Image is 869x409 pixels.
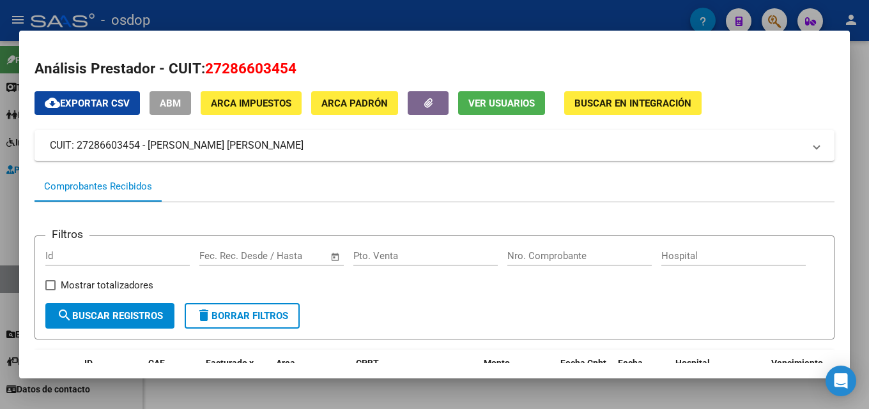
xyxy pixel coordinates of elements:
button: Open calendar [328,249,343,264]
span: Vencimiento Auditoría [771,358,823,383]
mat-icon: delete [196,308,211,323]
button: ARCA Impuestos [201,91,302,115]
span: Monto [484,358,510,368]
h2: Análisis Prestador - CUIT: [35,58,834,80]
span: Exportar CSV [45,98,130,109]
datatable-header-cell: Area [271,350,351,406]
button: Buscar Registros [45,303,174,329]
div: Open Intercom Messenger [826,366,856,396]
h3: Filtros [45,226,89,242]
span: Mostrar totalizadores [61,278,153,293]
button: Exportar CSV [35,91,140,115]
span: Buscar Registros [57,310,163,322]
datatable-header-cell: ID [79,350,143,406]
datatable-header-cell: Vencimiento Auditoría [766,350,824,406]
button: ARCA Padrón [311,91,398,115]
mat-icon: search [57,308,72,323]
input: Start date [199,250,241,262]
span: Fecha Recibido [618,358,654,383]
span: Hospital [675,358,710,368]
span: CPBT [356,358,379,368]
span: CAE [148,358,165,368]
span: Facturado x Orden De [206,358,254,383]
span: 27286603454 [205,60,296,77]
span: Ver Usuarios [468,98,535,109]
span: Area [276,358,295,368]
mat-icon: cloud_download [45,95,60,110]
input: End date [252,250,314,262]
datatable-header-cell: CAE [143,350,201,406]
button: Borrar Filtros [185,303,300,329]
datatable-header-cell: CPBT [351,350,479,406]
datatable-header-cell: Monto [479,350,555,406]
datatable-header-cell: Fecha Recibido [613,350,670,406]
mat-panel-title: CUIT: 27286603454 - [PERSON_NAME] [PERSON_NAME] [50,138,804,153]
datatable-header-cell: Facturado x Orden De [201,350,271,406]
button: Ver Usuarios [458,91,545,115]
datatable-header-cell: Fecha Cpbt [555,350,613,406]
datatable-header-cell: Hospital [670,350,766,406]
span: Fecha Cpbt [560,358,606,368]
span: Buscar en Integración [574,98,691,109]
div: Comprobantes Recibidos [44,179,152,194]
mat-expansion-panel-header: CUIT: 27286603454 - [PERSON_NAME] [PERSON_NAME] [35,130,834,161]
span: ARCA Impuestos [211,98,291,109]
button: ABM [150,91,191,115]
span: Borrar Filtros [196,310,288,322]
span: ABM [160,98,181,109]
span: ID [84,358,93,368]
span: ARCA Padrón [321,98,388,109]
button: Buscar en Integración [564,91,702,115]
